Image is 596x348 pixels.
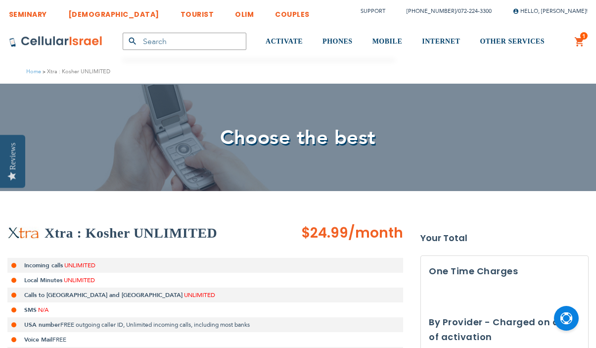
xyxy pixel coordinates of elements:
[513,7,588,15] span: Hello, [PERSON_NAME]!
[361,7,385,15] a: Support
[64,261,95,269] span: UNLIMITED
[184,291,215,299] span: UNLIMITED
[266,38,303,45] span: ACTIVATE
[275,2,310,21] a: COUPLES
[68,2,159,21] a: [DEMOGRAPHIC_DATA]
[9,36,103,48] img: Cellular Israel Logo
[301,223,348,243] span: $24.99
[220,124,376,151] span: Choose the best
[235,2,254,21] a: OLIM
[420,231,589,246] strong: Your Total
[60,321,250,329] span: FREE outgoing caller ID, Unlimited incoming calls, including most banks
[348,223,403,243] span: /month
[38,306,48,314] span: N/A
[181,2,214,21] a: TOURIST
[24,261,63,269] strong: Incoming calls
[24,291,183,299] strong: Calls to [GEOGRAPHIC_DATA] and [GEOGRAPHIC_DATA]
[458,7,492,15] a: 072-224-3300
[266,23,303,60] a: ACTIVATE
[123,33,246,50] input: Search
[24,321,60,329] strong: USA number
[372,38,403,45] span: MOBILE
[7,227,40,240] img: Xtra : Kosher UNLIMITED
[422,23,460,60] a: INTERNET
[407,7,456,15] a: [PHONE_NUMBER]
[45,223,217,243] h2: Xtra : Kosher UNLIMITED
[24,336,52,344] strong: Voice Mail
[429,315,580,345] h3: By Provider - Charged on day of activation
[582,32,586,40] span: 1
[574,36,585,48] a: 1
[24,306,37,314] strong: SMS
[422,38,460,45] span: INTERNET
[41,67,110,76] li: Xtra : Kosher UNLIMITED
[480,38,545,45] span: OTHER SERVICES
[52,336,66,344] span: FREE
[9,2,47,21] a: SEMINARY
[26,68,41,75] a: Home
[8,143,17,170] div: Reviews
[397,4,492,18] li: /
[322,23,353,60] a: PHONES
[429,264,580,279] h3: One Time Charges
[480,23,545,60] a: OTHER SERVICES
[322,38,353,45] span: PHONES
[24,276,62,284] strong: Local Minutes
[372,23,403,60] a: MOBILE
[64,276,95,284] span: UNLIMITED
